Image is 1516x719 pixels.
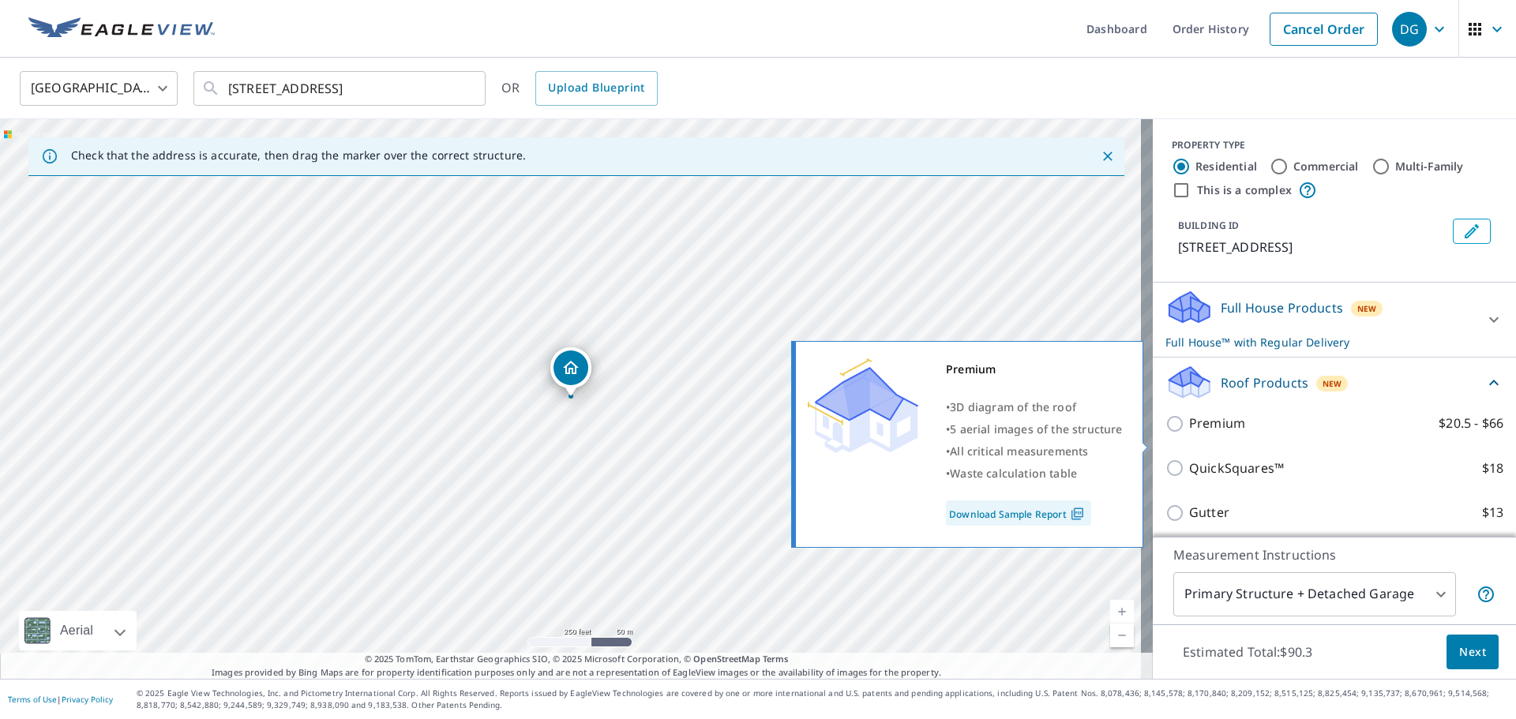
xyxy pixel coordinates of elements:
div: Primary Structure + Detached Garage [1173,572,1456,616]
div: [GEOGRAPHIC_DATA] [20,66,178,110]
div: PROPERTY TYPE [1172,138,1497,152]
p: Full House Products [1221,298,1343,317]
a: Cancel Order [1270,13,1378,46]
span: Upload Blueprint [548,78,644,98]
div: Aerial [55,611,98,650]
p: $20.5 - $66 [1439,414,1503,433]
p: QuickSquares™ [1189,459,1284,478]
label: This is a complex [1197,182,1292,198]
span: 5 aerial images of the structure [950,421,1122,436]
img: Premium [808,358,918,453]
label: Multi-Family [1395,159,1464,174]
p: Check that the address is accurate, then drag the marker over the correct structure. [71,148,526,163]
div: Full House ProductsNewFull House™ with Regular Delivery [1165,289,1503,350]
span: Your report will include the primary structure and a detached garage if one exists. [1477,585,1495,604]
a: Current Level 17, Zoom In [1110,600,1134,624]
div: Premium [946,358,1123,380]
div: Dropped pin, building 1, Residential property, 3535 S Memorial Ave Nags Head, NC 27959 [550,347,591,396]
a: OpenStreetMap [693,653,760,665]
p: BUILDING ID [1178,219,1239,232]
a: Download Sample Report [946,500,1091,526]
div: • [946,462,1123,485]
div: Aerial [19,611,137,650]
img: Pdf Icon [1067,507,1088,521]
span: New [1323,377,1342,390]
div: OR [501,71,658,106]
div: • [946,440,1123,462]
p: © 2025 Eagle View Technologies, Inc. and Pictometry International Corp. All Rights Reserved. Repo... [137,687,1508,711]
a: Privacy Policy [62,694,113,705]
span: New [1357,302,1377,315]
p: [STREET_ADDRESS] [1178,238,1447,257]
p: Premium [1189,414,1245,433]
p: Measurement Instructions [1173,545,1495,564]
p: | [8,695,113,704]
span: Next [1459,642,1486,662]
p: Full House™ with Regular Delivery [1165,334,1475,350]
p: $18 [1482,459,1503,478]
input: Search by address or latitude-longitude [228,66,453,110]
a: Terms of Use [8,694,57,705]
a: Upload Blueprint [535,71,657,106]
div: • [946,418,1123,440]
label: Residential [1195,159,1257,174]
p: $13 [1482,503,1503,522]
p: Estimated Total: $90.3 [1170,635,1325,669]
label: Commercial [1293,159,1359,174]
div: Roof ProductsNew [1165,364,1503,401]
a: Current Level 17, Zoom Out [1110,624,1134,647]
span: 3D diagram of the roof [950,399,1076,414]
span: Waste calculation table [950,466,1077,481]
p: Roof Products [1221,373,1308,392]
a: Terms [763,653,789,665]
div: • [946,396,1123,418]
img: EV Logo [28,17,215,41]
span: All critical measurements [950,444,1088,459]
p: Gutter [1189,503,1229,522]
button: Close [1098,146,1118,167]
button: Edit building 1 [1453,219,1491,244]
button: Next [1447,635,1499,670]
div: DG [1392,12,1427,47]
span: © 2025 TomTom, Earthstar Geographics SIO, © 2025 Microsoft Corporation, © [365,653,789,666]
